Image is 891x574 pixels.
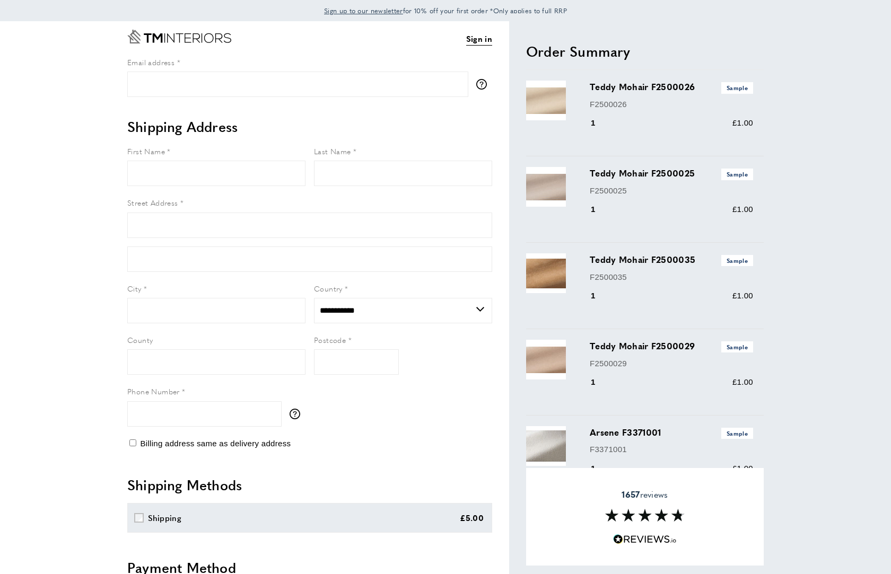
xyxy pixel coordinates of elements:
[590,203,610,216] div: 1
[590,376,610,388] div: 1
[590,271,753,284] p: F2500035
[127,283,142,294] span: City
[590,167,753,180] h3: Teddy Mohair F2500025
[127,386,180,396] span: Phone Number
[590,184,753,197] p: F2500025
[590,443,753,456] p: F3371001
[127,117,492,136] h2: Shipping Address
[605,509,685,522] img: Reviews section
[526,81,566,120] img: Teddy Mohair F2500026
[324,6,403,15] span: Sign up to our newsletter
[324,5,403,16] a: Sign up to our newsletter
[721,169,753,180] span: Sample
[732,118,753,127] span: £1.00
[732,205,753,214] span: £1.00
[460,511,484,524] div: £5.00
[526,426,566,466] img: Arsene F3371001
[732,377,753,386] span: £1.00
[590,98,753,111] p: F2500026
[526,42,764,61] h2: Order Summary
[721,255,753,266] span: Sample
[127,146,165,156] span: First Name
[721,428,753,439] span: Sample
[290,409,305,419] button: More information
[622,489,668,500] span: reviews
[314,283,343,294] span: Country
[148,511,181,524] div: Shipping
[476,79,492,90] button: More information
[526,253,566,293] img: Teddy Mohair F2500035
[622,488,640,500] strong: 1657
[314,334,346,345] span: Postcode
[732,291,753,300] span: £1.00
[613,534,677,544] img: Reviews.io 5 stars
[590,81,753,93] h3: Teddy Mohair F2500026
[721,82,753,93] span: Sample
[590,357,753,370] p: F2500029
[526,340,566,379] img: Teddy Mohair F2500029
[324,6,567,15] span: for 10% off your first order *Only applies to full RRP
[526,167,566,207] img: Teddy Mohair F2500025
[590,117,610,129] div: 1
[732,464,753,473] span: £1.00
[314,146,351,156] span: Last Name
[590,426,753,439] h3: Arsene F3371001
[127,30,231,43] a: Go to Home page
[140,439,291,448] span: Billing address same as delivery address
[129,439,136,446] input: Billing address same as delivery address
[590,462,610,475] div: 1
[466,32,492,46] a: Sign in
[127,475,492,494] h2: Shipping Methods
[127,197,178,208] span: Street Address
[590,340,753,352] h3: Teddy Mohair F2500029
[590,253,753,266] h3: Teddy Mohair F2500035
[127,57,174,67] span: Email address
[590,289,610,302] div: 1
[721,341,753,352] span: Sample
[127,334,153,345] span: County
